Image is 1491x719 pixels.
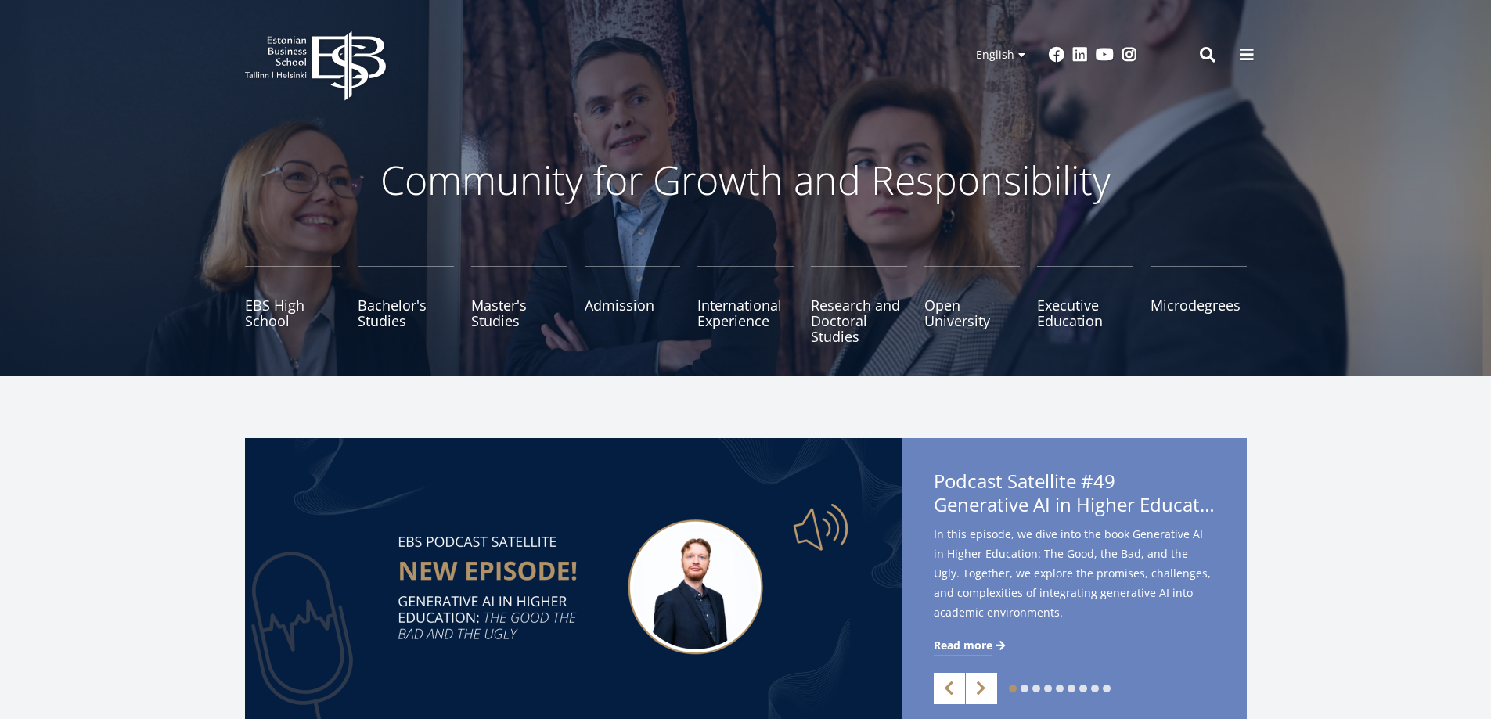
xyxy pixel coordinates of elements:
a: Previous [934,673,965,704]
a: Linkedin [1072,47,1088,63]
a: Admission [585,266,681,344]
a: Instagram [1122,47,1137,63]
a: 5 [1056,685,1064,692]
a: 6 [1068,685,1075,692]
a: 8 [1091,685,1099,692]
span: Read more [934,638,992,653]
a: 4 [1044,685,1052,692]
a: 9 [1103,685,1111,692]
span: Generative AI in Higher Education: The Good, the Bad, and the Ugly [934,493,1215,516]
a: Bachelor's Studies [358,266,454,344]
a: Open University [924,266,1021,344]
a: Youtube [1096,47,1114,63]
a: Research and Doctoral Studies [811,266,907,344]
a: Facebook [1049,47,1064,63]
a: Master's Studies [471,266,567,344]
a: Microdegrees [1151,266,1247,344]
a: International Experience [697,266,794,344]
p: Community for Growth and Responsibility [331,156,1161,203]
a: 3 [1032,685,1040,692]
a: 1 [1009,685,1017,692]
a: Read more [934,638,1008,653]
span: Podcast Satellite #49 [934,469,1215,521]
a: 2 [1021,685,1028,692]
a: EBS High School [245,266,341,344]
a: 7 [1079,685,1087,692]
span: In this episode, we dive into the book Generative AI in Higher Education: The Good, the Bad, and ... [934,524,1215,622]
a: Executive Education [1037,266,1133,344]
a: Next [966,673,997,704]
